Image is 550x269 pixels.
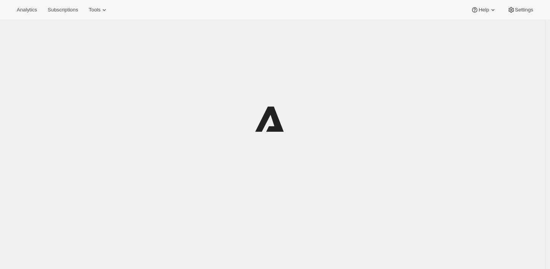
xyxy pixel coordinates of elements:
span: Subscriptions [48,7,78,13]
button: Help [466,5,501,15]
button: Settings [503,5,538,15]
span: Help [478,7,489,13]
span: Tools [89,7,100,13]
button: Analytics [12,5,41,15]
span: Settings [515,7,533,13]
button: Subscriptions [43,5,83,15]
span: Analytics [17,7,37,13]
button: Tools [84,5,113,15]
